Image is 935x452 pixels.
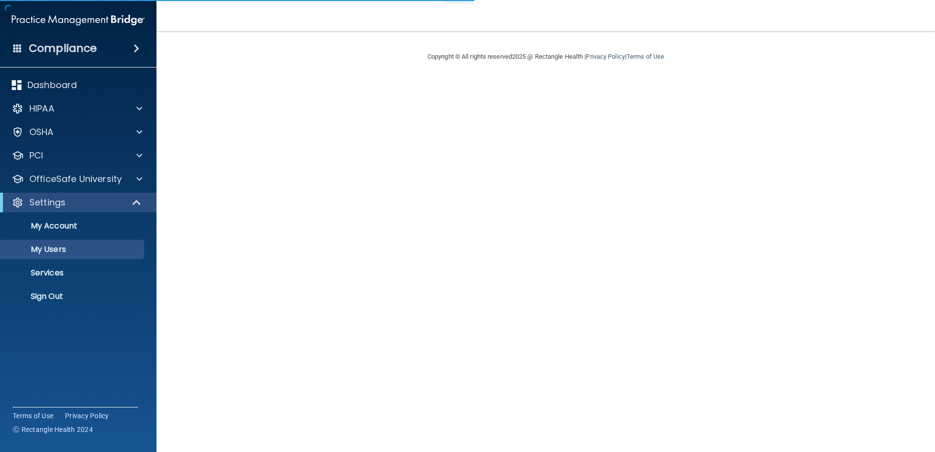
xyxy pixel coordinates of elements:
a: OSHA [12,126,142,138]
p: My Account [6,221,140,231]
a: Privacy Policy [65,411,109,421]
img: PMB logo [12,10,145,30]
a: Terms of Use [626,53,664,60]
a: PCI [12,150,142,161]
p: HIPAA [29,103,54,114]
img: dashboard.aa5b2476.svg [12,80,22,90]
p: PCI [29,150,43,161]
div: Copyright © All rights reserved 2025 @ Rectangle Health | | [367,41,724,72]
a: Privacy Policy [586,53,624,60]
p: My Users [6,245,140,254]
p: Settings [29,197,66,208]
a: HIPAA [12,103,142,114]
p: Sign Out [6,292,140,301]
p: Dashboard [27,79,77,91]
a: Terms of Use [13,411,53,421]
p: Services [6,268,140,278]
a: OfficeSafe University [12,173,142,185]
p: OSHA [29,126,54,138]
p: OfficeSafe University [29,173,122,185]
h4: Compliance [29,42,97,55]
a: Dashboard [12,79,142,91]
span: Ⓒ Rectangle Health 2024 [13,425,93,434]
a: Settings [12,197,142,208]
